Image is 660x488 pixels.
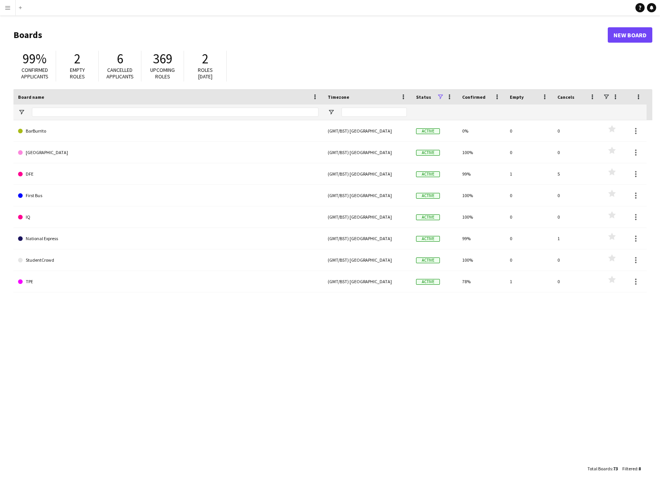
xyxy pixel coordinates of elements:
[458,271,505,292] div: 78%
[458,163,505,184] div: 99%
[323,142,411,163] div: (GMT/BST) [GEOGRAPHIC_DATA]
[505,142,553,163] div: 0
[117,50,123,67] span: 6
[458,185,505,206] div: 100%
[323,120,411,141] div: (GMT/BST) [GEOGRAPHIC_DATA]
[505,185,553,206] div: 0
[458,249,505,271] div: 100%
[553,185,600,206] div: 0
[323,206,411,227] div: (GMT/BST) [GEOGRAPHIC_DATA]
[153,50,172,67] span: 369
[23,50,46,67] span: 99%
[416,171,440,177] span: Active
[70,66,85,80] span: Empty roles
[74,50,81,67] span: 2
[32,108,318,117] input: Board name Filter Input
[202,50,209,67] span: 2
[462,94,486,100] span: Confirmed
[553,271,600,292] div: 0
[553,228,600,249] div: 1
[505,163,553,184] div: 1
[416,193,440,199] span: Active
[587,461,618,476] div: :
[622,466,637,471] span: Filtered
[553,120,600,141] div: 0
[18,94,44,100] span: Board name
[342,108,407,117] input: Timezone Filter Input
[323,271,411,292] div: (GMT/BST) [GEOGRAPHIC_DATA]
[505,271,553,292] div: 1
[416,94,431,100] span: Status
[18,142,318,163] a: [GEOGRAPHIC_DATA]
[416,257,440,263] span: Active
[13,29,608,41] h1: Boards
[587,466,612,471] span: Total Boards
[18,228,318,249] a: National Express
[18,163,318,185] a: DFE
[622,461,641,476] div: :
[323,163,411,184] div: (GMT/BST) [GEOGRAPHIC_DATA]
[505,120,553,141] div: 0
[510,94,524,100] span: Empty
[18,109,25,116] button: Open Filter Menu
[608,27,652,43] a: New Board
[416,236,440,242] span: Active
[557,94,574,100] span: Cancels
[323,228,411,249] div: (GMT/BST) [GEOGRAPHIC_DATA]
[505,249,553,271] div: 0
[613,466,618,471] span: 73
[323,249,411,271] div: (GMT/BST) [GEOGRAPHIC_DATA]
[416,128,440,134] span: Active
[638,466,641,471] span: 8
[323,185,411,206] div: (GMT/BST) [GEOGRAPHIC_DATA]
[328,94,349,100] span: Timezone
[553,142,600,163] div: 0
[18,249,318,271] a: StudentCrowd
[150,66,175,80] span: Upcoming roles
[18,271,318,292] a: TPE
[553,249,600,271] div: 0
[18,120,318,142] a: BarBurrito
[458,228,505,249] div: 99%
[21,66,48,80] span: Confirmed applicants
[416,279,440,285] span: Active
[505,206,553,227] div: 0
[416,150,440,156] span: Active
[505,228,553,249] div: 0
[18,206,318,228] a: IQ
[198,66,213,80] span: Roles [DATE]
[553,206,600,227] div: 0
[553,163,600,184] div: 5
[328,109,335,116] button: Open Filter Menu
[416,214,440,220] span: Active
[106,66,134,80] span: Cancelled applicants
[458,206,505,227] div: 100%
[458,142,505,163] div: 100%
[18,185,318,206] a: First Bus
[458,120,505,141] div: 0%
